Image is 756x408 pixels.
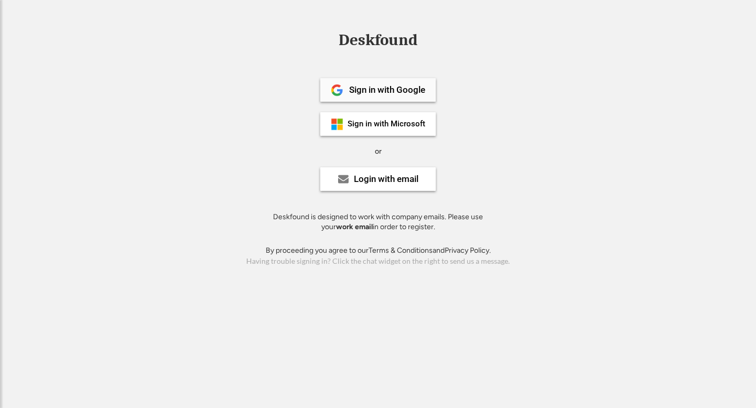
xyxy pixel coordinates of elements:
div: Deskfound [333,32,423,48]
div: Sign in with Microsoft [348,120,425,128]
div: By proceeding you agree to our and [266,245,491,256]
a: Terms & Conditions [369,246,433,255]
div: Login with email [354,175,418,184]
img: ms-symbollockup_mssymbol_19.png [331,118,343,131]
div: or [375,146,382,157]
div: Deskfound is designed to work with company emails. Please use your in order to register. [260,212,496,232]
div: Sign in with Google [349,85,425,94]
strong: work email [336,222,373,231]
a: Privacy Policy. [445,246,491,255]
img: 1024px-Google__G__Logo.svg.png [331,84,343,96]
